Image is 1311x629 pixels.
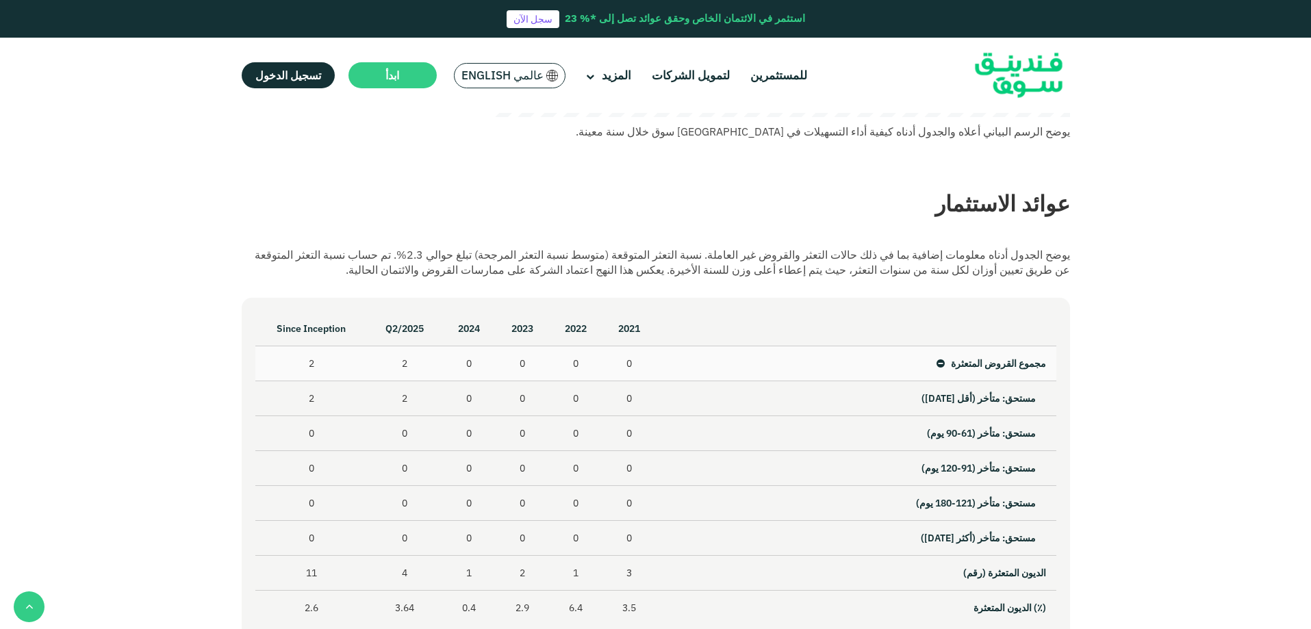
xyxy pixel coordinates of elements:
[656,416,1056,451] td: مستحق: متأخر (61-90 يوم)
[602,416,656,451] td: 0
[656,591,1056,626] td: (٪) الديون المتعثرة
[368,346,442,381] td: 2
[602,521,656,556] td: 0
[602,556,656,591] td: 3
[368,486,442,521] td: 0
[255,591,368,626] td: 2.6
[549,311,602,346] th: 2022
[461,68,544,84] span: عالمي English
[255,346,368,381] td: 2
[255,311,368,346] th: Since Inception
[242,124,1070,139] div: يوضح الرسم البياني أعلاه والجدول أدناه كيفية أداء التسهيلات في [GEOGRAPHIC_DATA] سوق خلال سنة معينة.
[255,451,368,486] td: 0
[747,64,811,87] a: للمستثمرين
[442,521,496,556] td: 0
[496,486,549,521] td: 0
[602,346,656,381] td: 0
[602,381,656,416] td: 0
[656,451,1056,486] td: مستحق: متأخر (91-120 يوم)
[496,311,549,346] th: 2023
[602,451,656,486] td: 0
[242,62,335,88] a: تسجيل الدخول
[602,68,631,83] span: المزيد
[546,70,559,81] img: SA Flag
[496,521,549,556] td: 0
[442,381,496,416] td: 0
[368,311,442,346] th: Q2/2025
[602,591,656,626] td: 3.5
[255,381,368,416] td: 2
[368,416,442,451] td: 0
[602,486,656,521] td: 0
[496,416,549,451] td: 0
[255,556,368,591] td: 11
[656,521,1056,556] td: مستحق: متأخر (أكثر [DATE])
[368,521,442,556] td: 0
[496,346,549,381] td: 0
[368,381,442,416] td: 2
[952,41,1086,110] img: Logo
[496,381,549,416] td: 0
[255,68,321,82] span: تسجيل الدخول
[496,556,549,591] td: 2
[14,591,44,622] button: back
[549,346,602,381] td: 0
[442,591,496,626] td: 0.4
[442,346,496,381] td: 0
[385,68,399,82] span: ابدأ
[255,521,368,556] td: 0
[549,416,602,451] td: 0
[951,357,1046,370] span: مجموع القروض المتعثرة
[549,556,602,591] td: 1
[368,591,442,626] td: 3.64
[368,556,442,591] td: 4
[368,451,442,486] td: 0
[442,451,496,486] td: 0
[255,486,368,521] td: 0
[656,486,1056,521] td: مستحق: متأخر (121-180 يوم)
[242,247,1070,277] div: يوضح الجدول أدناه معلومات إضافية بما في ذلك حالات التعثر والقروض غير العاملة. نسبة التعثر المتوقع...
[565,11,805,27] div: استثمر في الائتمان الخاص وحقق عوائد تصل إلى *% 23
[496,591,549,626] td: 2.9
[255,416,368,451] td: 0
[656,381,1056,416] td: مستحق: متأخر (أقل [DATE])
[656,556,1056,591] td: الديون المتعثرة (رقم)
[507,10,559,28] a: سجل الآن
[648,64,733,87] a: لتمويل الشركات
[549,591,602,626] td: 6.4
[242,187,1070,220] div: عوائد الاستثمار
[442,486,496,521] td: 0
[442,311,496,346] th: 2024
[549,381,602,416] td: 0
[602,311,656,346] th: 2021
[549,486,602,521] td: 0
[496,451,549,486] td: 0
[549,521,602,556] td: 0
[442,416,496,451] td: 0
[549,451,602,486] td: 0
[442,556,496,591] td: 1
